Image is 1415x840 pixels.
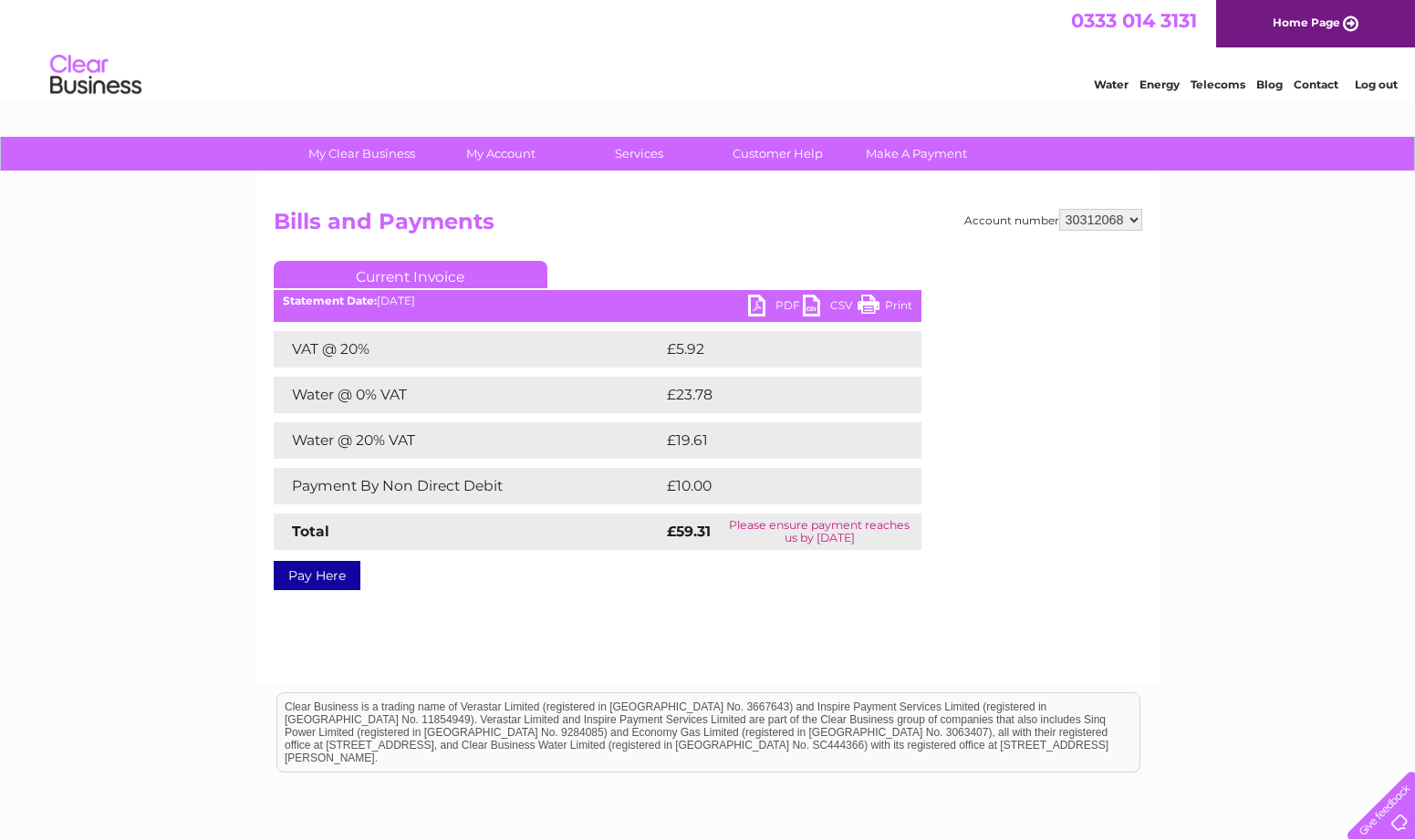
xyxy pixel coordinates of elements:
[964,209,1142,231] div: Account number
[803,295,858,321] a: CSV
[667,523,711,540] strong: £59.31
[702,137,853,171] a: Customer Help
[662,377,884,413] td: £23.78
[274,261,547,288] a: Current Invoice
[748,295,803,321] a: PDF
[274,468,662,504] td: Payment By Non Direct Debit
[1071,9,1197,32] a: 0333 014 3131
[283,294,377,307] b: Statement Date:
[274,377,662,413] td: Water @ 0% VAT
[274,295,921,307] div: [DATE]
[718,513,921,550] td: Please ensure payment reaches us by [DATE]
[662,422,881,459] td: £19.61
[1256,78,1283,91] a: Blog
[1191,78,1245,91] a: Telecoms
[274,209,1142,244] h2: Bills and Payments
[274,561,360,590] a: Pay Here
[1355,78,1398,91] a: Log out
[662,331,879,368] td: £5.92
[274,422,662,459] td: Water @ 20% VAT
[292,523,329,540] strong: Total
[662,468,884,504] td: £10.00
[1294,78,1338,91] a: Contact
[564,137,714,171] a: Services
[49,47,142,103] img: logo.png
[841,137,992,171] a: Make A Payment
[274,331,662,368] td: VAT @ 20%
[286,137,437,171] a: My Clear Business
[425,137,576,171] a: My Account
[858,295,912,321] a: Print
[277,10,1139,88] div: Clear Business is a trading name of Verastar Limited (registered in [GEOGRAPHIC_DATA] No. 3667643...
[1094,78,1129,91] a: Water
[1139,78,1180,91] a: Energy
